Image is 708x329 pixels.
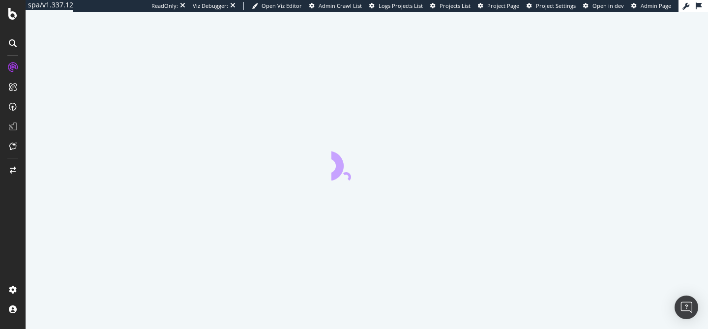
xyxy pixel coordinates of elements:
span: Logs Projects List [379,2,423,9]
span: Project Settings [536,2,576,9]
div: Open Intercom Messenger [675,296,698,319]
span: Admin Page [641,2,671,9]
a: Project Page [478,2,519,10]
a: Admin Crawl List [309,2,362,10]
span: Open Viz Editor [262,2,302,9]
a: Open in dev [583,2,624,10]
span: Admin Crawl List [319,2,362,9]
span: Open in dev [592,2,624,9]
a: Logs Projects List [369,2,423,10]
a: Open Viz Editor [252,2,302,10]
a: Project Settings [527,2,576,10]
span: Projects List [440,2,471,9]
span: Project Page [487,2,519,9]
div: animation [331,145,402,180]
div: ReadOnly: [151,2,178,10]
a: Projects List [430,2,471,10]
a: Admin Page [631,2,671,10]
div: Viz Debugger: [193,2,228,10]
